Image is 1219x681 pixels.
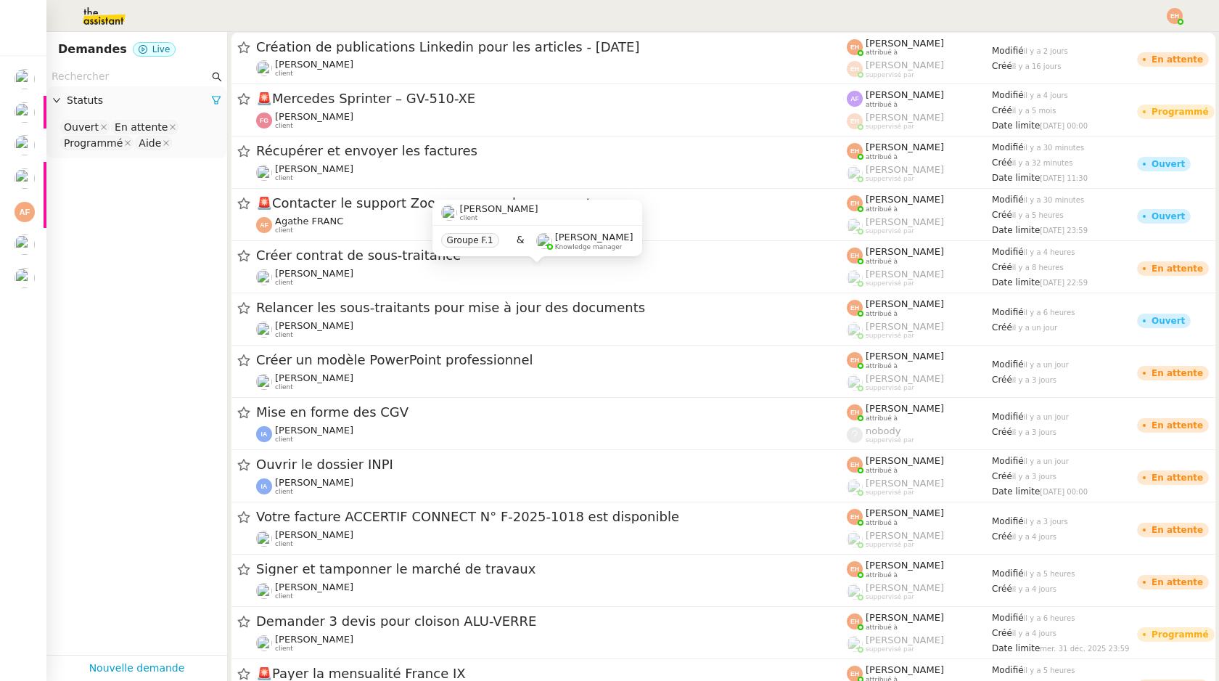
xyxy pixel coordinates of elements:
[866,175,914,183] span: suppervisé par
[866,489,914,497] span: suppervisé par
[992,173,1040,183] span: Date limite
[1012,428,1056,436] span: il y a 3 jours
[847,612,992,631] app-user-label: attribué à
[1040,174,1088,182] span: [DATE] 11:30
[256,195,272,211] span: 🚨
[275,372,353,383] span: [PERSON_NAME]
[866,246,944,257] span: [PERSON_NAME]
[256,615,847,628] span: Demander 3 devis pour cloison ALU-VERRE
[256,163,847,182] app-user-detailed-label: client
[992,665,1024,675] span: Modifié
[866,258,898,266] span: attribué à
[847,91,863,107] img: svg
[1040,279,1088,287] span: [DATE] 22:59
[992,584,1012,594] span: Créé
[866,373,944,384] span: [PERSON_NAME]
[275,477,353,488] span: [PERSON_NAME]
[847,143,863,159] img: svg
[275,268,353,279] span: [PERSON_NAME]
[866,560,944,571] span: [PERSON_NAME]
[866,101,898,109] span: attribué à
[866,227,914,235] span: suppervisé par
[1024,248,1075,256] span: il y a 4 heures
[847,298,992,317] app-user-label: attribué à
[866,467,898,475] span: attribué à
[847,351,992,370] app-user-label: attribué à
[15,268,35,288] img: users%2F0v3yA2ZOZBYwPN7V38GNVTYjOQj1%2Favatar%2Fa58eb41e-cbb7-4128-9131-87038ae72dcb
[847,195,863,211] img: svg
[256,249,847,262] span: Créer contrat de sous-traitance
[256,354,847,367] span: Créer un modèle PowerPoint professionnel
[256,510,847,523] span: Votre facture ACCERTIF CONNECT N° F-2025-1018 est disponible
[847,584,863,600] img: users%2FyQfMwtYgTqhRP2YHWHmG2s2LYaD3%2Favatar%2Fprofile-pic.png
[992,307,1024,317] span: Modifié
[275,582,353,592] span: [PERSON_NAME]
[256,634,847,653] app-user-detailed-label: client
[52,68,209,85] input: Rechercher
[256,59,847,78] app-user-detailed-label: client
[58,39,127,60] nz-page-header-title: Demandes
[992,531,1012,542] span: Créé
[1152,630,1209,639] div: Programmé
[866,635,944,645] span: [PERSON_NAME]
[1024,91,1068,99] span: il y a 4 jours
[1152,55,1203,64] div: En attente
[866,582,944,593] span: [PERSON_NAME]
[847,455,992,474] app-user-label: attribué à
[992,247,1024,257] span: Modifié
[866,38,944,49] span: [PERSON_NAME]
[992,613,1024,623] span: Modifié
[256,635,272,651] img: users%2Ff7AvM1H5WROKDkFYQNHz8zv46LV2%2Favatar%2Ffa026806-15e4-4312-a94b-3cc825a940eb
[67,92,211,109] span: Statuts
[256,374,272,390] img: users%2Frk9QlxVzICebA9ovUeCv0S2PdH62%2Favatar%2Fte%CC%81le%CC%81chargement.jpeg
[992,471,1012,481] span: Créé
[256,111,847,130] app-user-detailed-label: client
[1152,212,1185,221] div: Ouvert
[866,332,914,340] span: suppervisé par
[847,60,992,78] app-user-label: suppervisé par
[256,269,272,285] img: users%2F0v3yA2ZOZBYwPN7V38GNVTYjOQj1%2Favatar%2Fa58eb41e-cbb7-4128-9131-87038ae72dcb
[135,136,172,150] nz-select-item: Aide
[1024,518,1068,526] span: il y a 3 jours
[847,613,863,629] img: svg
[256,458,847,471] span: Ouvrir le dossier INPI
[992,142,1024,152] span: Modifié
[847,561,863,577] img: svg
[866,415,898,423] span: attribué à
[866,425,900,436] span: nobody
[847,479,863,495] img: users%2FyQfMwtYgTqhRP2YHWHmG2s2LYaD3%2Favatar%2Fprofile-pic.png
[256,582,847,600] app-user-detailed-label: client
[256,216,847,235] app-user-detailed-label: client
[275,70,293,78] span: client
[1012,629,1056,637] span: il y a 4 jours
[89,660,185,677] a: Nouvelle demande
[847,39,863,55] img: svg
[847,194,992,213] app-user-label: attribué à
[1012,533,1056,541] span: il y a 4 jours
[256,301,847,314] span: Relancer les sous-traitants pour mise à jour des documents
[111,120,178,134] nz-select-item: En attente
[1012,324,1057,332] span: il y a un jour
[847,216,992,235] app-user-label: suppervisé par
[992,412,1024,422] span: Modifié
[275,122,293,130] span: client
[866,362,898,370] span: attribué à
[1012,264,1064,272] span: il y a 8 heures
[866,123,914,131] span: suppervisé par
[847,531,863,547] img: users%2FyQfMwtYgTqhRP2YHWHmG2s2LYaD3%2Favatar%2Fprofile-pic.png
[256,144,847,158] span: Récupérer et envoyer les factures
[866,321,944,332] span: [PERSON_NAME]
[15,202,35,222] img: svg
[460,203,538,214] span: [PERSON_NAME]
[866,384,914,392] span: suppervisé par
[1040,122,1088,130] span: [DATE] 00:00
[256,563,847,576] span: Signer et tamponner le marché de travaux
[847,403,992,422] app-user-label: attribué à
[275,59,353,70] span: [PERSON_NAME]
[847,269,992,288] app-user-label: suppervisé par
[866,164,944,175] span: [PERSON_NAME]
[555,243,623,251] span: Knowledge manager
[64,121,99,134] div: Ouvert
[1152,421,1203,430] div: En attente
[46,86,227,115] div: Statuts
